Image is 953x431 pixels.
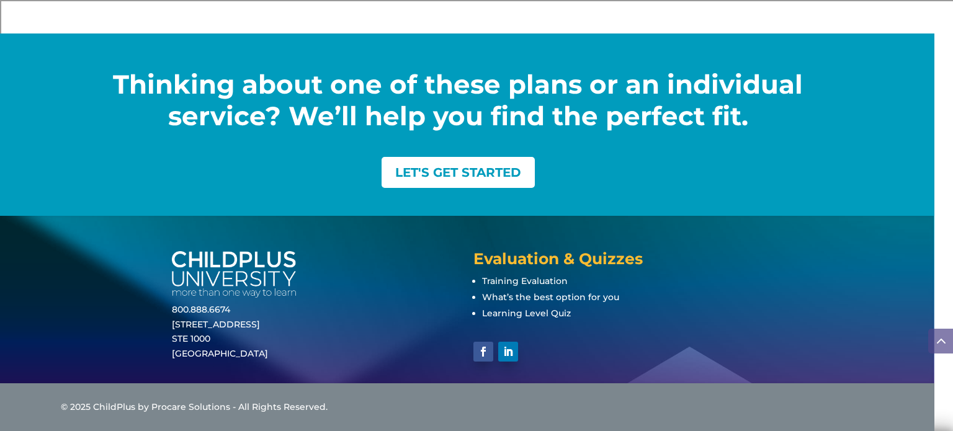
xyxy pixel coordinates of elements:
img: white-cpu-wordmark [172,251,296,298]
input: Search outlines [5,16,115,29]
a: Training Evaluation [482,275,568,287]
a: 800.888.6674 [172,304,230,315]
div: Options [5,74,948,85]
div: Sort A > Z [5,29,948,40]
div: Delete [5,63,948,74]
a: What’s the best option for you [482,291,619,303]
a: [STREET_ADDRESS]STE 1000[GEOGRAPHIC_DATA] [172,319,268,360]
div: Sign out [5,85,948,96]
a: Follow on LinkedIn [498,342,518,362]
a: Follow on Facebook [473,342,493,362]
h2: Thinking about one of these plans or an individual service? We’ll help you find the perfect fit. [61,69,855,138]
a: Learning Level Quiz [482,308,571,319]
div: © 2025 ChildPlus by Procare Solutions - All Rights Reserved. [61,400,855,415]
div: Home [5,5,259,16]
div: Move To ... [5,51,948,63]
h4: Evaluation & Quizzes [473,251,743,273]
a: LET'S GET STARTED [382,157,535,188]
div: Sort New > Old [5,40,948,51]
